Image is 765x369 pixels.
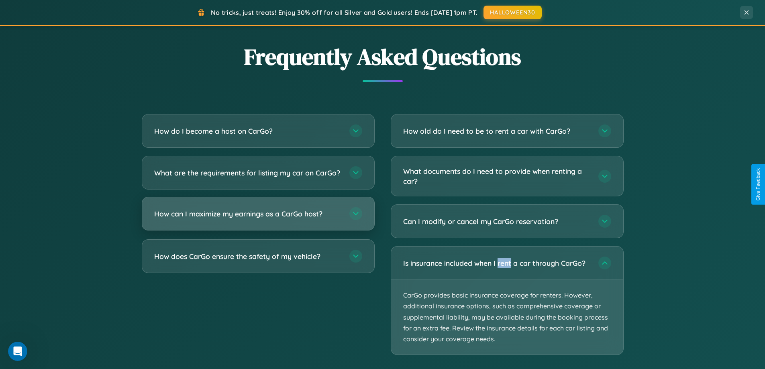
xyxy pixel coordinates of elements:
iframe: Intercom live chat [8,342,27,361]
h3: How does CarGo ensure the safety of my vehicle? [154,251,341,261]
h3: How can I maximize my earnings as a CarGo host? [154,209,341,219]
h3: What documents do I need to provide when renting a car? [403,166,590,186]
div: Give Feedback [755,168,761,201]
button: HALLOWEEN30 [483,6,542,19]
h3: How do I become a host on CarGo? [154,126,341,136]
h3: How old do I need to be to rent a car with CarGo? [403,126,590,136]
h3: Is insurance included when I rent a car through CarGo? [403,258,590,268]
span: No tricks, just treats! Enjoy 30% off for all Silver and Gold users! Ends [DATE] 1pm PT. [211,8,477,16]
h3: Can I modify or cancel my CarGo reservation? [403,216,590,226]
h2: Frequently Asked Questions [142,41,624,72]
p: CarGo provides basic insurance coverage for renters. However, additional insurance options, such ... [391,280,623,355]
h3: What are the requirements for listing my car on CarGo? [154,168,341,178]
